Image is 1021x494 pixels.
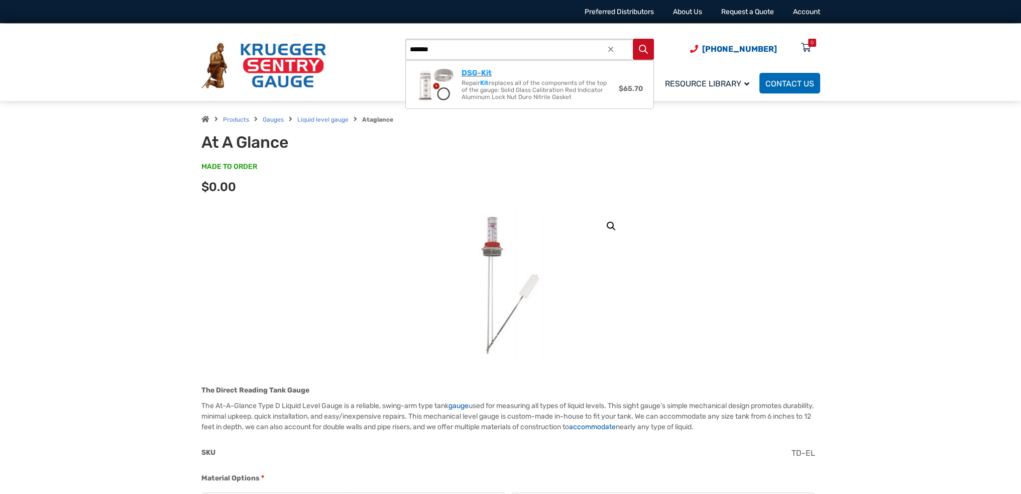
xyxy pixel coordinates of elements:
a: Liquid level gauge [297,116,349,123]
span: SKU [201,448,215,457]
a: Contact Us [759,73,820,93]
a: Resource Library [659,71,759,95]
span: MADE TO ORDER [201,162,257,172]
a: Account [793,8,820,16]
img: At A Glance [450,209,571,360]
a: Phone Number (920) 434-8860 [690,43,777,55]
a: View full-screen image gallery [602,217,620,235]
span: Contact Us [765,79,814,88]
a: About Us [673,8,702,16]
span: $0.00 [201,180,236,194]
a: Request a Quote [721,8,774,16]
span: TD-EL [791,448,815,458]
bdi: 65.70 [619,84,643,93]
button: Search [633,39,654,60]
a: Gauges [263,116,284,123]
h1: At A Glance [201,133,449,152]
strong: DSG [462,68,478,77]
strong: Kit [481,68,492,77]
span: Repair replaces all of the components of the top of the gauge: Solid Glass Calibration Red Indica... [462,79,611,101]
strong: Kit [480,79,489,86]
span: - [462,69,619,77]
strong: The Direct Reading Tank Gauge [201,386,309,394]
a: gauge [448,402,469,410]
a: Preferred Distributors [585,8,654,16]
abbr: required [261,473,264,483]
p: The At-A-Glance Type D Liquid Level Gauge is a reliable, swing-arm type tank used for measuring a... [201,401,820,432]
div: 0 [811,39,814,47]
span: Material Options [201,474,260,482]
strong: Ataglance [362,116,393,123]
a: accommodate [569,423,616,431]
span: [PHONE_NUMBER] [702,44,777,54]
a: DSG-KitDSG-KitRepairKitreplaces all of the components of the top of the gauge: Solid Glass Calibr... [406,61,653,109]
span: $ [619,84,623,93]
img: Krueger Sentry Gauge [201,43,326,89]
span: Resource Library [665,79,749,88]
img: DSG-Kit [416,64,456,105]
a: Products [223,116,249,123]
